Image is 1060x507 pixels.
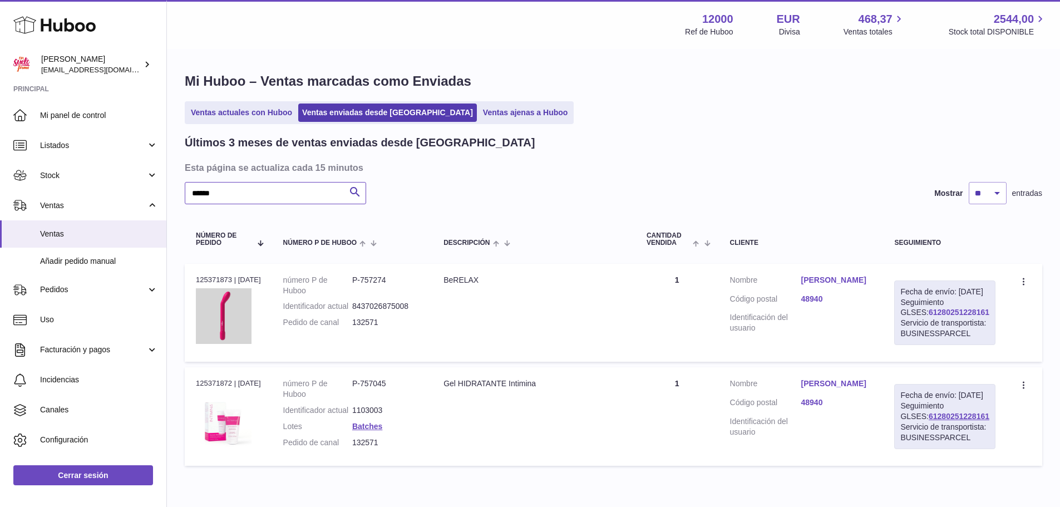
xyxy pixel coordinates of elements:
dd: P-757045 [352,378,421,400]
div: Divisa [779,27,800,37]
span: Facturación y pagos [40,344,146,355]
strong: 12000 [702,12,733,27]
dt: Identificación del usuario [730,416,801,437]
span: número P de Huboo [283,239,357,247]
a: Ventas ajenas a Huboo [479,104,572,122]
span: [EMAIL_ADDRESS][DOMAIN_NAME] [41,65,164,74]
a: 61280251228161 [929,308,989,317]
span: Canales [40,405,158,415]
dd: 132571 [352,437,421,448]
span: Ventas totales [844,27,905,37]
h1: Mi Huboo – Ventas marcadas como Enviadas [185,72,1042,90]
a: Ventas enviadas desde [GEOGRAPHIC_DATA] [298,104,477,122]
div: Fecha de envío: [DATE] [900,390,989,401]
dd: P-757274 [352,275,421,296]
a: Ventas actuales con Huboo [187,104,296,122]
dt: Pedido de canal [283,437,352,448]
span: Número de pedido [196,232,251,247]
strong: EUR [777,12,800,27]
a: 2544,00 Stock total DISPONIBLE [949,12,1047,37]
dt: Identificador actual [283,405,352,416]
span: Ventas [40,200,146,211]
div: [PERSON_NAME] [41,54,141,75]
dt: número P de Huboo [283,378,352,400]
td: 1 [635,264,719,362]
div: Fecha de envío: [DATE] [900,287,989,297]
span: Listados [40,140,146,151]
a: 48940 [801,397,872,408]
dd: 132571 [352,317,421,328]
span: Configuración [40,435,158,445]
dd: 1103003 [352,405,421,416]
span: Ventas [40,229,158,239]
a: Batches [352,422,382,431]
dt: Código postal [730,397,801,411]
img: internalAdmin-12000@internal.huboo.com [13,56,30,73]
dt: Pedido de canal [283,317,352,328]
div: Seguimiento GLSES: [894,384,995,449]
span: 468,37 [859,12,893,27]
div: 125371872 | [DATE] [196,378,261,388]
img: Intimina-gel-hidratante-75-ml.jpg [196,392,252,448]
a: 61280251228161 [929,412,989,421]
span: Descripción [443,239,490,247]
dt: Nombre [730,378,801,392]
td: 1 [635,367,719,465]
a: 468,37 Ventas totales [844,12,905,37]
div: Seguimiento [894,239,995,247]
span: Mi panel de control [40,110,158,121]
div: BeRELAX [443,275,624,286]
label: Mostrar [934,188,963,199]
span: Uso [40,314,158,325]
a: Cerrar sesión [13,465,153,485]
span: Stock total DISPONIBLE [949,27,1047,37]
span: Añadir pedido manual [40,256,158,267]
dt: Identificación del usuario [730,312,801,333]
div: Gel HIDRATANTE Intimina [443,378,624,389]
div: Servicio de transportista: BUSINESSPARCEL [900,422,989,443]
div: Cliente [730,239,872,247]
span: Incidencias [40,375,158,385]
a: [PERSON_NAME] [801,378,872,389]
a: 48940 [801,294,872,304]
dt: número P de Huboo [283,275,352,296]
dt: Nombre [730,275,801,288]
span: entradas [1012,188,1042,199]
div: 125371873 | [DATE] [196,275,261,285]
dt: Identificador actual [283,301,352,312]
div: Servicio de transportista: BUSINESSPARCEL [900,318,989,339]
img: Bgee-classic-by-esf.jpg [196,288,252,344]
span: Pedidos [40,284,146,295]
dt: Código postal [730,294,801,307]
dt: Lotes [283,421,352,432]
div: Seguimiento GLSES: [894,280,995,345]
dd: 8437026875008 [352,301,421,312]
h2: Últimos 3 meses de ventas enviadas desde [GEOGRAPHIC_DATA] [185,135,535,150]
span: 2544,00 [994,12,1034,27]
span: Stock [40,170,146,181]
div: Ref de Huboo [685,27,733,37]
a: [PERSON_NAME] [801,275,872,286]
span: Cantidad vendida [647,232,690,247]
h3: Esta página se actualiza cada 15 minutos [185,161,1039,174]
